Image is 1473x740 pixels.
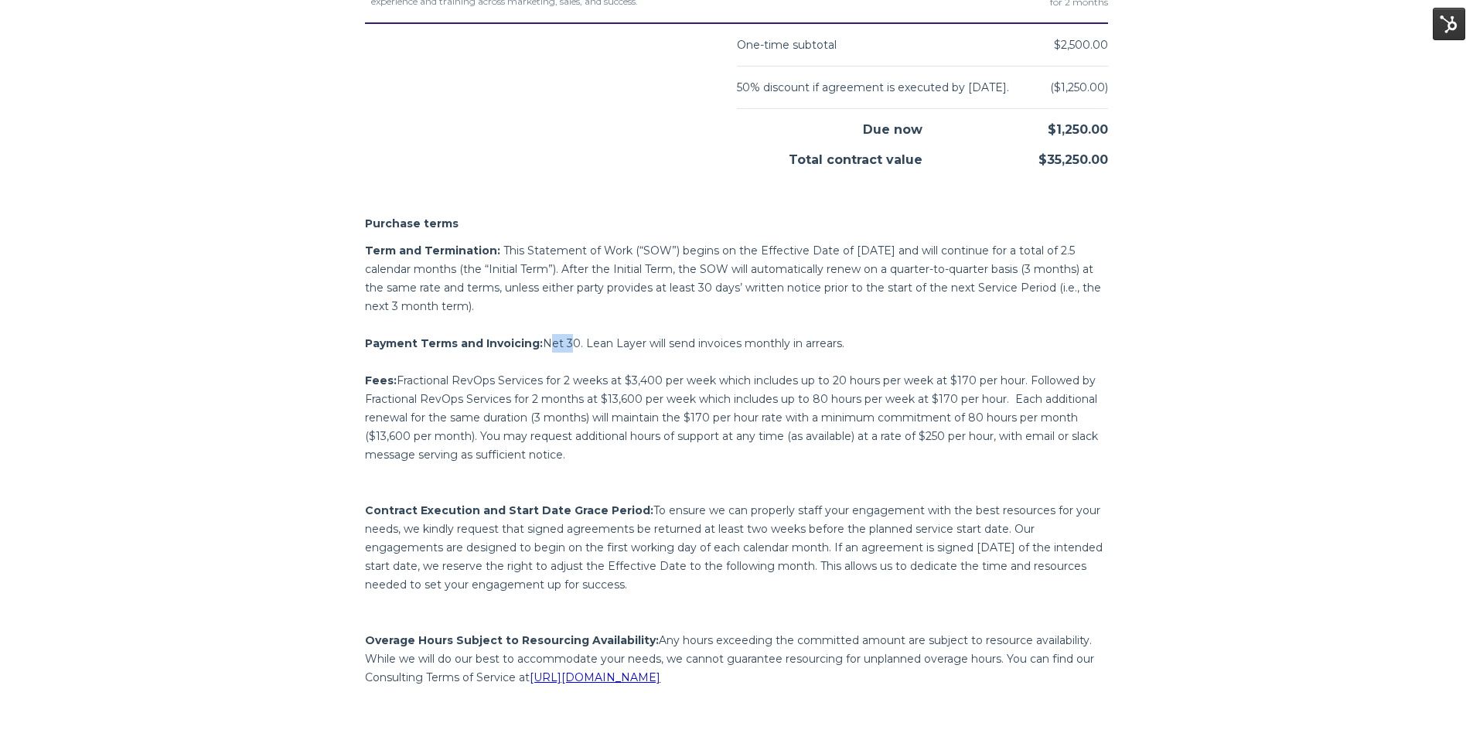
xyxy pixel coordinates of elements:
span: Net 30. Lean Layer will send invoices monthly in arrears. [543,336,844,350]
p: This Statement of Work (“SOW”) begins on the Effective Date of [DATE] and will continue for a tot... [365,241,1108,315]
span: Fees: [365,373,397,387]
a: [URL][DOMAIN_NAME] [530,670,660,684]
div: Total contract value [737,139,922,169]
span: Contract Execution and Start Date Grace Period: [365,503,653,517]
div: One-time subtotal [737,36,837,54]
span: Any hours exceeding the committed amount are subject to resource availability. While we will do o... [365,633,1094,684]
img: HubSpot Tools Menu Toggle [1433,8,1465,40]
span: ($1,250.00) [1050,80,1108,94]
span: Payment Terms and Invoicing: [365,336,543,350]
span: Term and Termination: [365,244,500,257]
span: $2,500.00 [1054,38,1108,52]
span: To ensure we can properly staff your engagement with the best resources for your needs, we kindly... [365,503,1103,592]
h2: Purchase terms [365,214,1108,233]
span: Fractional RevOps Services for 2 weeks at $3,400 per week which includes up to 20 hours per week ... [365,373,1098,462]
div: $1,250.00 [922,109,1108,139]
div: $35,250.00 [922,139,1108,169]
div: 50% discount if agreement is executed by [DATE]. [737,78,1009,97]
span: Overage Hours Subject to Resourcing Availability: [365,633,659,647]
div: Due now [737,109,922,139]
